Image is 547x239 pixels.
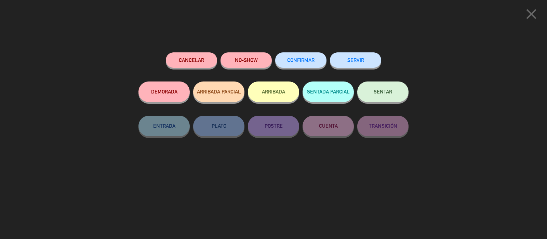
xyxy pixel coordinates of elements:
i: close [523,5,540,23]
button: CONFIRMAR [275,52,326,68]
button: SERVIR [330,52,381,68]
span: CONFIRMAR [287,57,315,63]
button: ARRIBADA [248,81,299,102]
span: ARRIBADA PARCIAL [197,89,241,95]
button: ARRIBADA PARCIAL [193,81,244,102]
button: DEMORADA [138,81,190,102]
button: close [521,5,542,25]
button: TRANSICIÓN [357,116,409,136]
button: NO-SHOW [221,52,272,68]
button: Cancelar [166,52,217,68]
button: ENTRADA [138,116,190,136]
button: CUENTA [303,116,354,136]
button: PLATO [193,116,244,136]
button: SENTAR [357,81,409,102]
button: POSTRE [248,116,299,136]
span: SENTAR [374,89,392,95]
button: SENTADA PARCIAL [303,81,354,102]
